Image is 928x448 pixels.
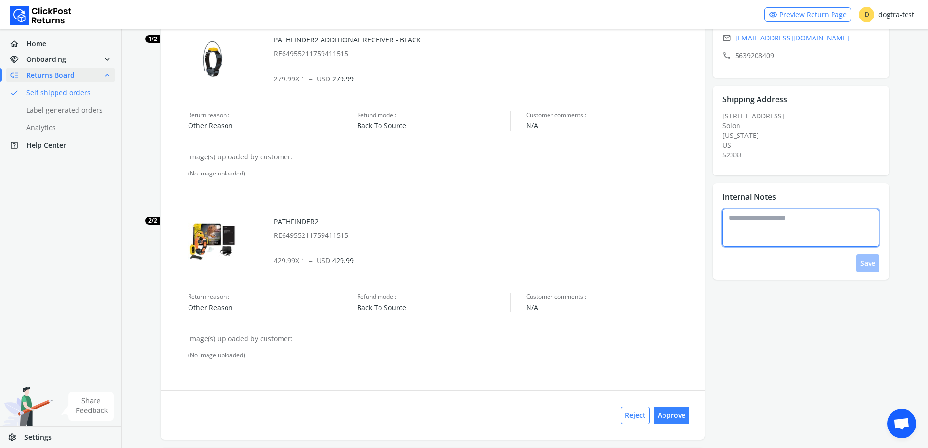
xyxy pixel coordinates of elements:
[722,111,885,160] div: [STREET_ADDRESS]
[856,254,879,272] button: Save
[6,37,115,51] a: homeHome
[317,74,354,83] span: 279.99
[103,53,112,66] span: expand_more
[722,131,885,140] div: [US_STATE]
[722,31,731,45] span: email
[722,150,885,160] div: 52333
[309,256,313,265] span: =
[357,121,510,131] span: Back To Source
[526,121,695,131] span: N/A
[10,138,26,152] span: help_center
[526,293,695,301] span: Customer comments :
[722,191,776,203] p: Internal Notes
[859,7,874,22] span: D
[26,70,75,80] span: Returns Board
[10,37,26,51] span: home
[188,35,237,84] img: row_image
[10,53,26,66] span: handshake
[769,8,777,21] span: visibility
[722,49,885,62] p: 5639208409
[103,68,112,82] span: expand_less
[764,7,851,22] a: visibilityPreview Return Page
[274,35,696,58] div: PATHFINDER2 ADDITIONAL RECEIVER - BLACK
[887,409,916,438] div: Open chat
[621,407,650,424] button: Reject
[188,152,695,162] p: Image(s) uploaded by customer:
[10,6,72,25] img: Logo
[274,231,696,240] p: RE64955211759411515
[188,217,237,266] img: row_image
[357,303,510,312] span: Back To Source
[6,121,127,135] a: Analytics
[274,256,696,266] p: 429.99 X 1
[357,111,510,119] span: Refund mode :
[274,217,696,240] div: PATHFINDER2
[26,140,66,150] span: Help Center
[317,256,330,265] span: USD
[188,170,695,177] div: (No image uploaded)
[722,94,787,105] p: Shipping Address
[526,111,695,119] span: Customer comments :
[188,121,341,131] span: Other Reason
[722,121,885,131] div: Solon
[145,35,160,43] span: 1/2
[188,334,695,344] p: Image(s) uploaded by customer:
[859,7,914,22] div: dogtra-test
[188,351,695,359] div: (No image uploaded)
[722,140,885,150] div: US
[188,303,341,312] span: Other Reason
[722,31,885,45] a: email[EMAIL_ADDRESS][DOMAIN_NAME]
[8,430,24,444] span: settings
[274,49,696,58] p: RE64955211759411515
[274,74,696,84] p: 279.99 X 1
[24,432,52,442] span: Settings
[317,74,330,83] span: USD
[61,392,114,421] img: share feedback
[188,111,341,119] span: Return reason :
[145,217,160,225] span: 2/2
[10,68,26,82] span: low_priority
[26,39,46,49] span: Home
[317,256,354,265] span: 429.99
[722,49,731,62] span: call
[357,293,510,301] span: Refund mode :
[654,407,689,424] button: Approve
[6,103,127,117] a: Label generated orders
[526,303,695,312] span: N/A
[6,138,115,152] a: help_centerHelp Center
[309,74,313,83] span: =
[10,86,19,99] span: done
[188,293,341,301] span: Return reason :
[26,55,66,64] span: Onboarding
[6,86,127,99] a: doneSelf shipped orders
